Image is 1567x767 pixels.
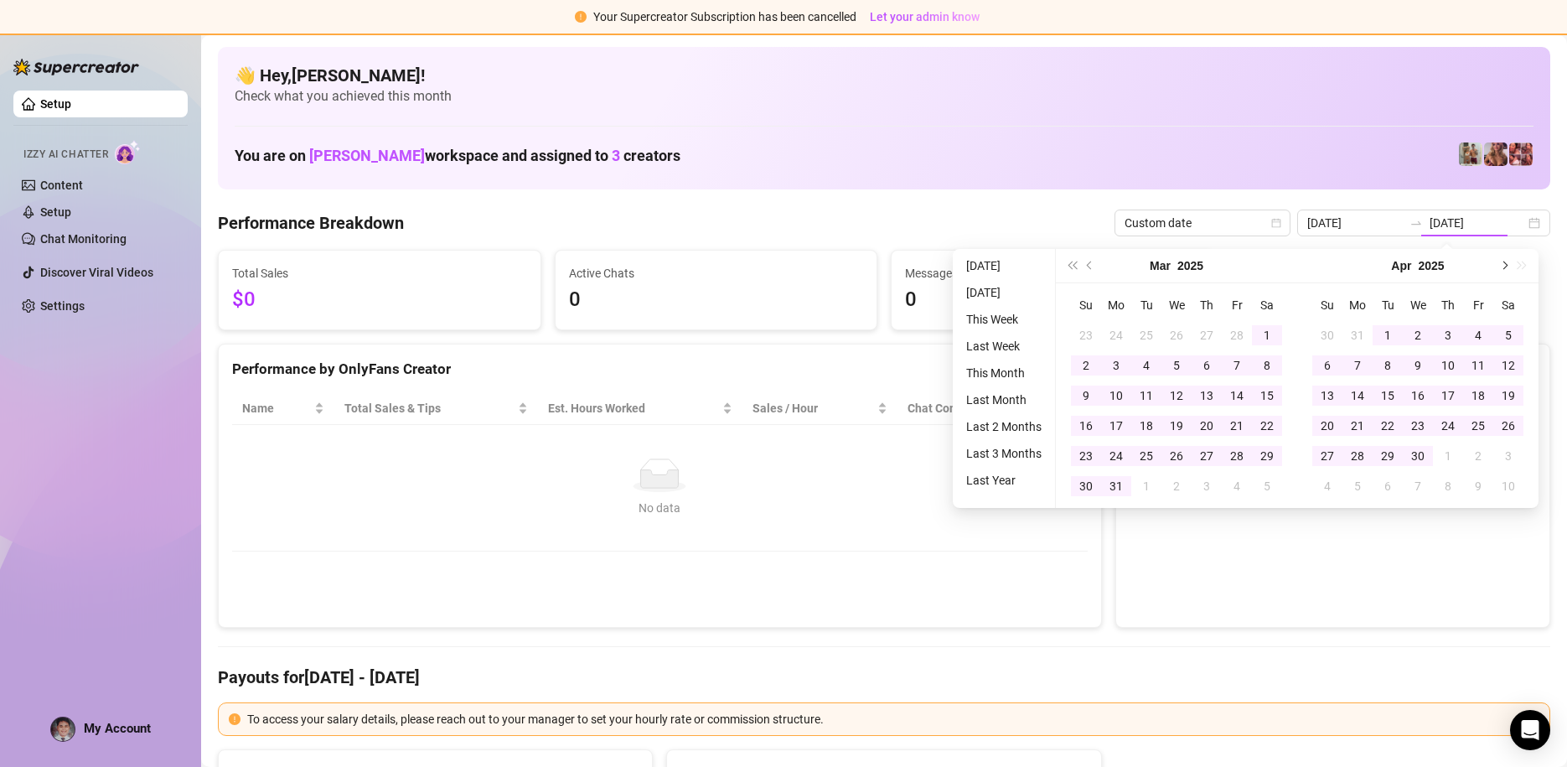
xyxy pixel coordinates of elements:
td: 2025-04-20 [1312,411,1342,441]
li: Last 2 Months [959,417,1048,437]
td: 2025-03-03 [1101,350,1131,381]
button: Next month (PageDown) [1494,249,1513,282]
td: 2025-03-14 [1222,381,1252,411]
div: 15 [1378,386,1398,406]
td: 2025-04-23 [1403,411,1433,441]
td: 2025-03-22 [1252,411,1282,441]
div: 20 [1317,416,1337,436]
div: 1 [1257,325,1277,345]
div: 11 [1136,386,1156,406]
span: 3 [612,147,620,164]
div: 2 [1408,325,1428,345]
td: 2025-03-28 [1222,441,1252,471]
div: 25 [1136,325,1156,345]
div: 27 [1317,446,1337,466]
div: 4 [1317,476,1337,496]
div: 28 [1347,446,1368,466]
div: 15 [1257,386,1277,406]
td: 2025-05-04 [1312,471,1342,501]
td: 2025-03-21 [1222,411,1252,441]
td: 2025-02-25 [1131,320,1161,350]
td: 2025-04-01 [1373,320,1403,350]
span: Sales / Hour [752,399,874,417]
div: 13 [1317,386,1337,406]
span: swap-right [1409,216,1423,230]
td: 2025-04-29 [1373,441,1403,471]
td: 2025-02-27 [1192,320,1222,350]
td: 2025-04-21 [1342,411,1373,441]
span: Your Supercreator Subscription has been cancelled [593,10,856,23]
div: 2 [1468,446,1488,466]
td: 2025-03-24 [1101,441,1131,471]
span: Custom date [1125,210,1280,236]
div: 14 [1347,386,1368,406]
td: 2025-04-04 [1463,320,1493,350]
div: 16 [1076,416,1096,436]
th: Tu [1373,290,1403,320]
div: 30 [1076,476,1096,496]
div: To access your salary details, please reach out to your manager to set your hourly rate or commis... [247,710,1539,728]
div: 26 [1166,325,1187,345]
th: Name [232,392,334,425]
li: [DATE] [959,282,1048,303]
td: 2025-05-07 [1403,471,1433,501]
td: 2025-03-30 [1312,320,1342,350]
div: 11 [1468,355,1488,376]
td: 2025-03-10 [1101,381,1131,411]
img: logo-BBDzfeDw.svg [13,59,139,75]
div: Est. Hours Worked [548,399,719,417]
div: 1 [1438,446,1458,466]
a: Discover Viral Videos [40,266,153,279]
td: 2025-04-17 [1433,381,1463,411]
div: 4 [1468,325,1488,345]
td: 2025-05-06 [1373,471,1403,501]
span: exclamation-circle [229,713,240,725]
th: Tu [1131,290,1161,320]
div: Open Intercom Messenger [1510,710,1550,750]
div: 2 [1166,476,1187,496]
div: 25 [1468,416,1488,436]
td: 2025-03-07 [1222,350,1252,381]
div: 9 [1408,355,1428,376]
button: Choose a year [1177,249,1203,282]
div: 6 [1197,355,1217,376]
li: Last Month [959,390,1048,410]
span: exclamation-circle [575,11,587,23]
td: 2025-03-17 [1101,411,1131,441]
td: 2025-04-06 [1312,350,1342,381]
span: Total Sales & Tips [344,399,515,417]
td: 2025-03-06 [1192,350,1222,381]
div: 14 [1227,386,1247,406]
button: Let your admin know [863,7,986,27]
div: 30 [1408,446,1428,466]
td: 2025-03-13 [1192,381,1222,411]
a: Chat Monitoring [40,232,127,246]
button: Last year (Control + left) [1063,249,1081,282]
td: 2025-04-03 [1433,320,1463,350]
a: Setup [40,97,71,111]
div: 27 [1197,446,1217,466]
td: 2025-04-14 [1342,381,1373,411]
span: Izzy AI Chatter [23,147,108,163]
td: 2025-03-08 [1252,350,1282,381]
div: 10 [1438,355,1458,376]
td: 2025-02-24 [1101,320,1131,350]
th: Fr [1222,290,1252,320]
td: 2025-03-20 [1192,411,1222,441]
th: Chat Conversion [897,392,1088,425]
th: Mo [1342,290,1373,320]
button: Choose a year [1418,249,1444,282]
td: 2025-04-04 [1222,471,1252,501]
div: 4 [1136,355,1156,376]
span: Total Sales [232,264,527,282]
li: Last Week [959,336,1048,356]
th: Sa [1252,290,1282,320]
div: No data [249,499,1071,517]
li: [DATE] [959,256,1048,276]
td: 2025-03-25 [1131,441,1161,471]
div: 12 [1166,386,1187,406]
div: 20 [1197,416,1217,436]
div: 21 [1347,416,1368,436]
th: Th [1433,290,1463,320]
td: 2025-03-19 [1161,411,1192,441]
